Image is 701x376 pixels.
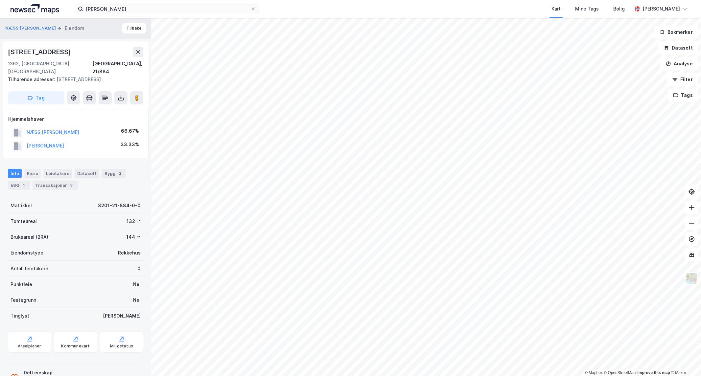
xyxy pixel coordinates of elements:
div: Datasett [75,169,99,178]
div: 144 ㎡ [126,233,141,241]
div: Eiere [24,169,41,178]
div: Nei [133,280,141,288]
div: Bygg [102,169,126,178]
div: Punktleie [11,280,32,288]
a: Mapbox [585,370,603,375]
div: 33.33% [121,141,139,148]
div: [GEOGRAPHIC_DATA], 21/884 [92,60,143,76]
div: Matrikkel [11,202,32,210]
div: Bruksareal (BRA) [11,233,48,241]
button: Analyse [660,57,698,70]
div: [STREET_ADDRESS] [8,76,138,83]
div: Eiendom [65,24,84,32]
input: Søk på adresse, matrikkel, gårdeiere, leietakere eller personer [83,4,251,14]
div: Nei [133,296,141,304]
div: [PERSON_NAME] [103,312,141,320]
div: 132 ㎡ [127,217,141,225]
div: Tomteareal [11,217,37,225]
div: 1362, [GEOGRAPHIC_DATA], [GEOGRAPHIC_DATA] [8,60,92,76]
div: Rekkehus [118,249,141,257]
div: [PERSON_NAME] [643,5,680,13]
div: Kart [551,5,561,13]
button: Tilbake [122,23,146,33]
button: Datasett [658,41,698,55]
div: 3201-21-884-0-0 [98,202,141,210]
div: Kontrollprogram for chat [668,344,701,376]
div: Antall leietakere [11,265,48,273]
img: Z [686,272,698,285]
div: 2 [117,170,124,177]
div: [STREET_ADDRESS] [8,47,72,57]
div: Info [8,169,22,178]
div: Miljøstatus [110,343,133,349]
a: OpenStreetMap [604,370,636,375]
div: Festegrunn [11,296,36,304]
button: Tag [8,91,64,104]
iframe: Chat Widget [668,344,701,376]
button: Filter [667,73,698,86]
div: Transaksjoner [33,181,78,190]
div: Tinglyst [11,312,29,320]
div: 66.67% [121,127,139,135]
div: ESG [8,181,30,190]
div: Mine Tags [575,5,599,13]
img: logo.a4113a55bc3d86da70a041830d287a7e.svg [11,4,59,14]
span: Tilhørende adresser: [8,77,57,82]
div: Leietakere [43,169,72,178]
div: Kommunekart [61,343,90,349]
div: Bolig [613,5,625,13]
button: Tags [668,89,698,102]
a: Improve this map [638,370,670,375]
div: Arealplaner [18,343,41,349]
div: 1 [21,182,27,188]
button: NÆSS [PERSON_NAME] [5,25,57,32]
div: Hjemmelshaver [8,115,143,123]
button: Bokmerker [654,26,698,39]
div: Eiendomstype [11,249,43,257]
div: 0 [137,265,141,273]
div: 3 [68,182,75,188]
